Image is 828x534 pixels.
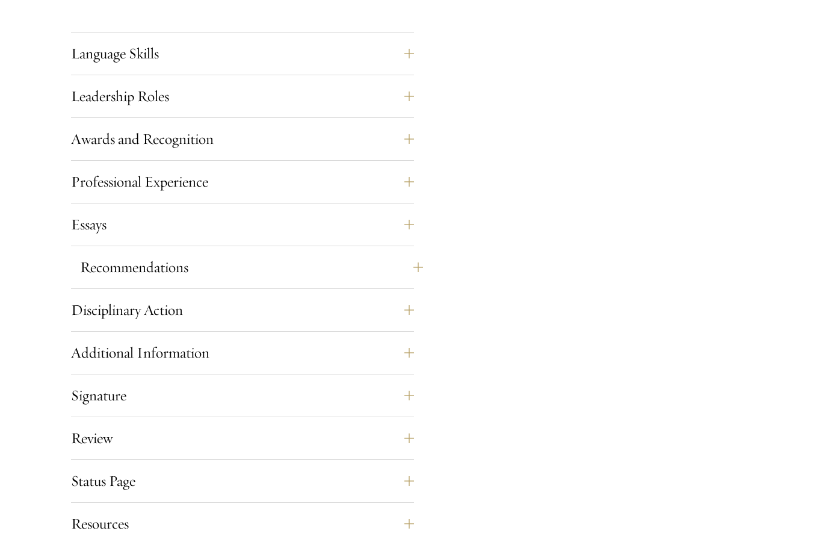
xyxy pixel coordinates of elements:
button: Language Skills [71,39,414,68]
button: Recommendations [80,253,423,282]
button: Disciplinary Action [71,296,414,324]
button: Additional Information [71,338,414,367]
button: Professional Experience [71,167,414,196]
button: Essays [71,210,414,239]
button: Review [71,424,414,453]
button: Awards and Recognition [71,125,414,154]
button: Signature [71,381,414,410]
button: Status Page [71,467,414,495]
button: Leadership Roles [71,82,414,111]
